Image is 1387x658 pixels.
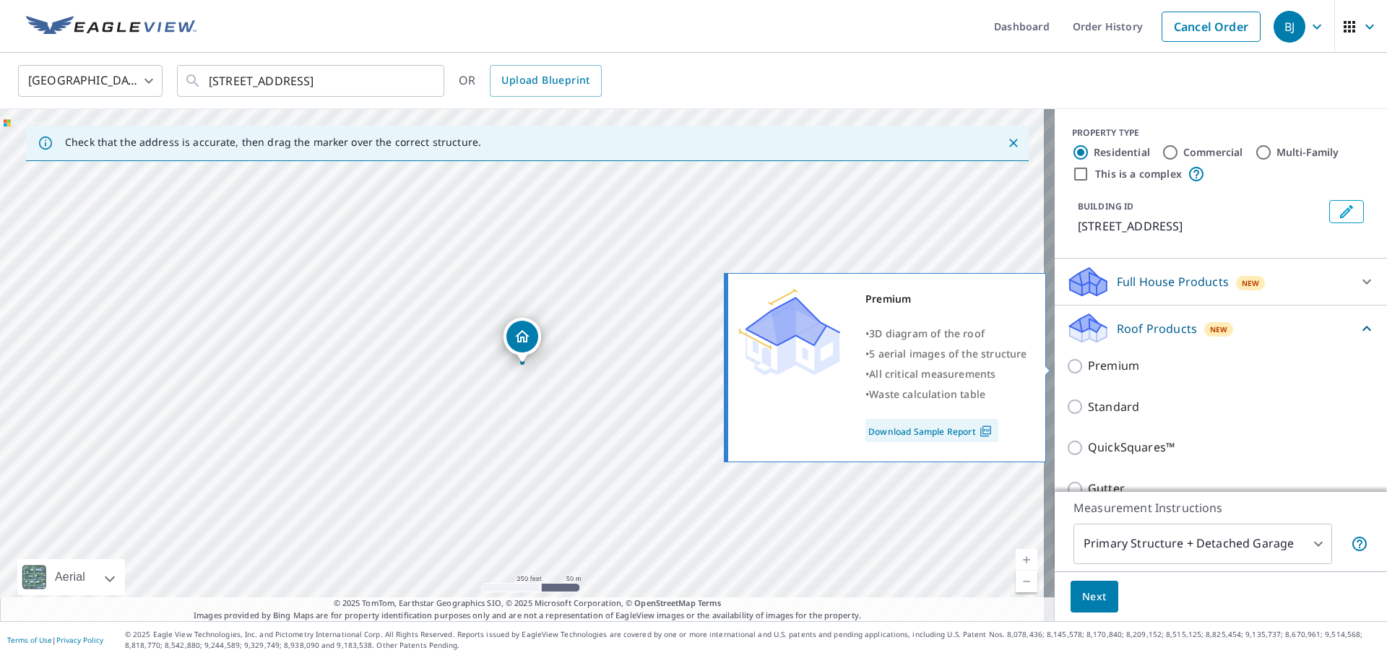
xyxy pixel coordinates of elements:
a: Terms [698,597,722,608]
p: Check that the address is accurate, then drag the marker over the correct structure. [65,136,481,149]
label: Residential [1094,145,1150,160]
button: Edit building 1 [1329,200,1364,223]
input: Search by address or latitude-longitude [209,61,415,101]
img: Premium [739,289,840,376]
p: © 2025 Eagle View Technologies, Inc. and Pictometry International Corp. All Rights Reserved. Repo... [125,629,1380,651]
p: Measurement Instructions [1073,499,1368,516]
span: New [1210,324,1228,335]
div: Dropped pin, building 1, Residential property, 531 Southgate Rd Sacramento, CA 95815 [504,318,541,363]
button: Close [1004,134,1023,152]
div: Roof ProductsNew [1066,311,1375,345]
p: Full House Products [1117,273,1229,290]
p: Gutter [1088,480,1125,498]
p: Roof Products [1117,320,1197,337]
div: Primary Structure + Detached Garage [1073,524,1332,564]
div: Aerial [51,559,90,595]
div: [GEOGRAPHIC_DATA] [18,61,163,101]
button: Next [1071,581,1118,613]
label: Multi-Family [1276,145,1339,160]
a: Current Level 17, Zoom Out [1016,571,1037,592]
a: Download Sample Report [865,419,998,442]
span: 5 aerial images of the structure [869,347,1027,360]
p: BUILDING ID [1078,200,1133,212]
a: Upload Blueprint [490,65,601,97]
span: All critical measurements [869,367,995,381]
div: • [865,384,1027,404]
img: Pdf Icon [976,425,995,438]
span: New [1242,277,1260,289]
p: QuickSquares™ [1088,438,1175,456]
img: EV Logo [26,16,196,38]
span: Next [1082,588,1107,606]
div: Full House ProductsNew [1066,264,1375,299]
label: This is a complex [1095,167,1182,181]
div: Aerial [17,559,125,595]
a: Terms of Use [7,635,52,645]
p: | [7,636,103,644]
span: 3D diagram of the roof [869,326,985,340]
div: • [865,324,1027,344]
span: Your report will include the primary structure and a detached garage if one exists. [1351,535,1368,553]
p: [STREET_ADDRESS] [1078,217,1323,235]
div: BJ [1274,11,1305,43]
span: Waste calculation table [869,387,985,401]
a: Privacy Policy [56,635,103,645]
span: © 2025 TomTom, Earthstar Geographics SIO, © 2025 Microsoft Corporation, © [334,597,722,610]
span: Upload Blueprint [501,72,589,90]
div: Premium [865,289,1027,309]
a: Cancel Order [1162,12,1261,42]
p: Standard [1088,398,1139,416]
a: OpenStreetMap [634,597,695,608]
a: Current Level 17, Zoom In [1016,549,1037,571]
div: • [865,344,1027,364]
div: OR [459,65,602,97]
label: Commercial [1183,145,1243,160]
div: PROPERTY TYPE [1072,126,1370,139]
p: Premium [1088,357,1139,375]
div: • [865,364,1027,384]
